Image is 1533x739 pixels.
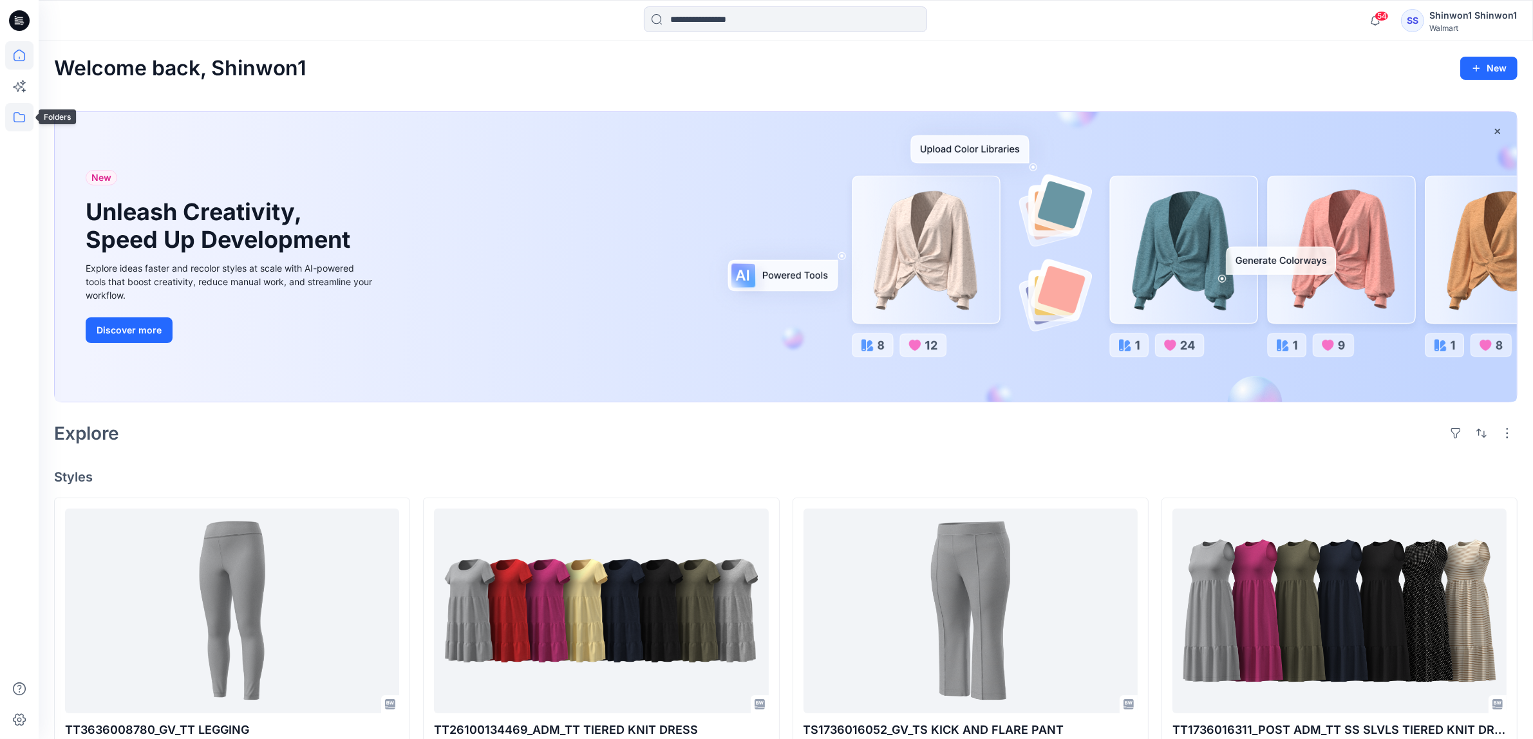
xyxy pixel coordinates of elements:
[434,721,768,739] p: TT26100134469_ADM_TT TIERED KNIT DRESS
[804,721,1138,739] p: TS1736016052_GV_TS KICK AND FLARE PANT
[65,509,399,713] a: TT3636008780_GV_TT LEGGING
[1375,11,1389,21] span: 54
[1172,721,1507,739] p: TT1736016311_POST ADM_TT SS SLVLS TIERED KNIT DRESS
[1429,23,1517,33] div: Walmart
[1460,57,1518,80] button: New
[1401,9,1424,32] div: SS
[65,721,399,739] p: TT3636008780_GV_TT LEGGING
[86,317,173,343] button: Discover more
[434,509,768,713] a: TT26100134469_ADM_TT TIERED KNIT DRESS
[86,317,375,343] a: Discover more
[1429,8,1517,23] div: Shinwon1 Shinwon1
[91,170,111,185] span: New
[54,57,306,80] h2: Welcome back, Shinwon1
[1172,509,1507,713] a: TT1736016311_POST ADM_TT SS SLVLS TIERED KNIT DRESS
[54,423,119,444] h2: Explore
[86,261,375,302] div: Explore ideas faster and recolor styles at scale with AI-powered tools that boost creativity, red...
[804,509,1138,713] a: TS1736016052_GV_TS KICK AND FLARE PANT
[86,198,356,254] h1: Unleash Creativity, Speed Up Development
[54,469,1518,485] h4: Styles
